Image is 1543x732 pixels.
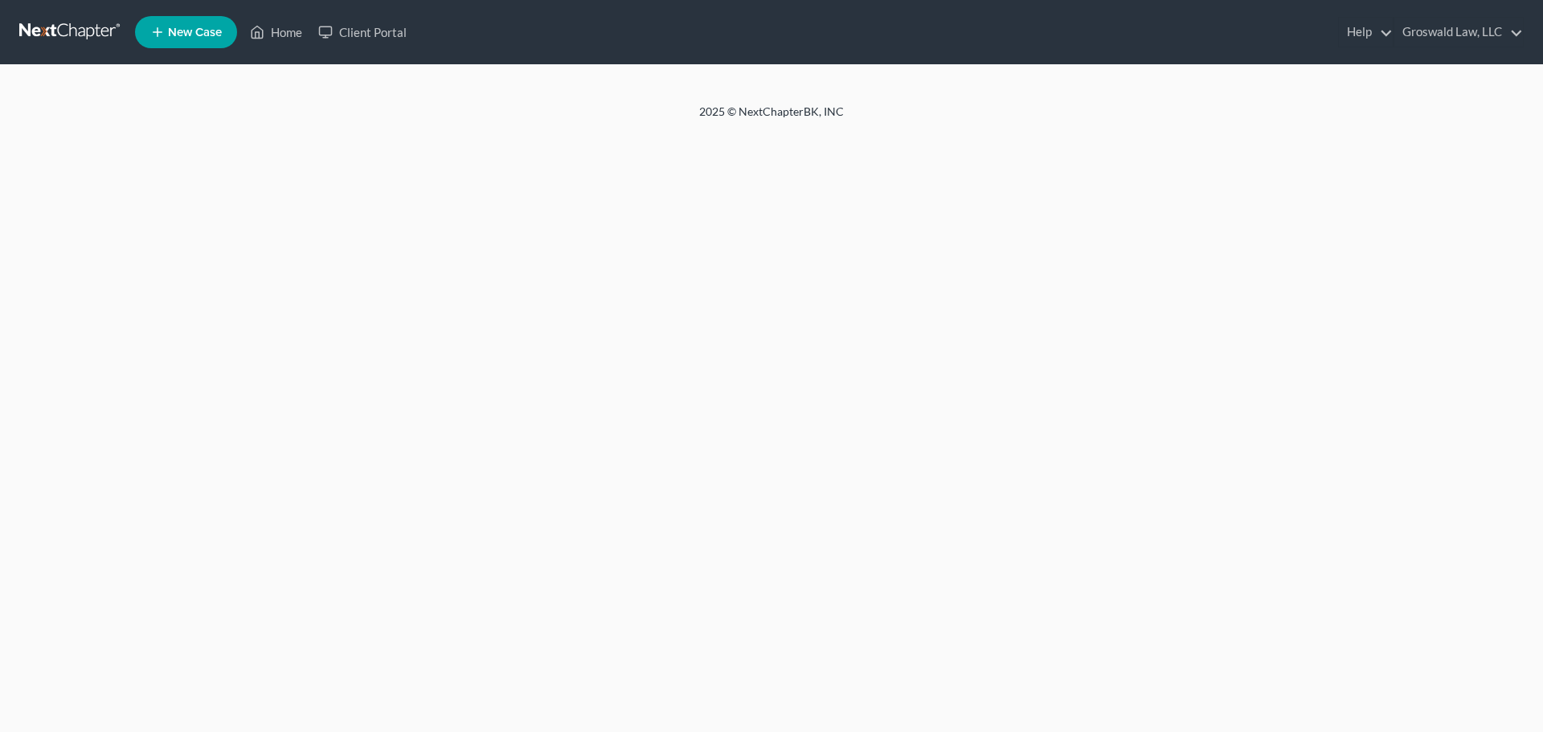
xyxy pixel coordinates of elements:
[242,18,310,47] a: Home
[135,16,237,48] new-legal-case-button: New Case
[310,18,415,47] a: Client Portal
[313,104,1230,133] div: 2025 © NextChapterBK, INC
[1339,18,1393,47] a: Help
[1394,18,1523,47] a: Groswald Law, LLC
